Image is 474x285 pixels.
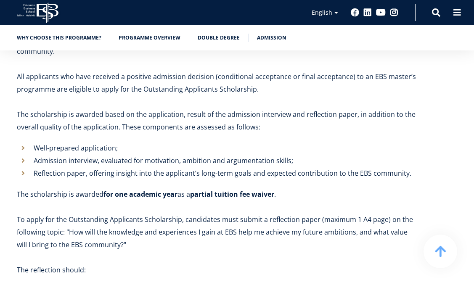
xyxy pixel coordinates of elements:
p: The scholarship is awarded based on the application, result of the admission interview and reflec... [17,108,416,133]
strong: for one academic year [103,190,177,199]
a: Facebook [351,8,359,17]
a: Admission [257,34,286,42]
a: Linkedin [363,8,372,17]
p: Reflection paper, offering insight into the applicant’s long-term goals and expected contribution... [34,167,416,179]
span: MA in International Management [10,117,93,124]
strong: partial tuition fee waiver [190,190,274,199]
p: All applicants who have received a positive admission decision (conditional acceptance or final a... [17,70,416,95]
p: The scholarship is awarded as a . [17,188,416,201]
a: Double Degree [198,34,240,42]
span: Last Name [151,0,178,8]
p: Well-prepared application; [34,142,416,154]
a: Youtube [376,8,386,17]
a: Instagram [390,8,398,17]
p: To apply for the Outstanding Applicants Scholarship, candidates must submit a reflection paper (m... [17,213,416,251]
p: Admission interview, evaluated for motivation, ambition and argumentation skills; [34,154,416,167]
a: Why choose this programme? [17,34,101,42]
p: The reflection should: [17,264,416,276]
a: Programme overview [119,34,180,42]
input: MA in International Management [2,117,8,123]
